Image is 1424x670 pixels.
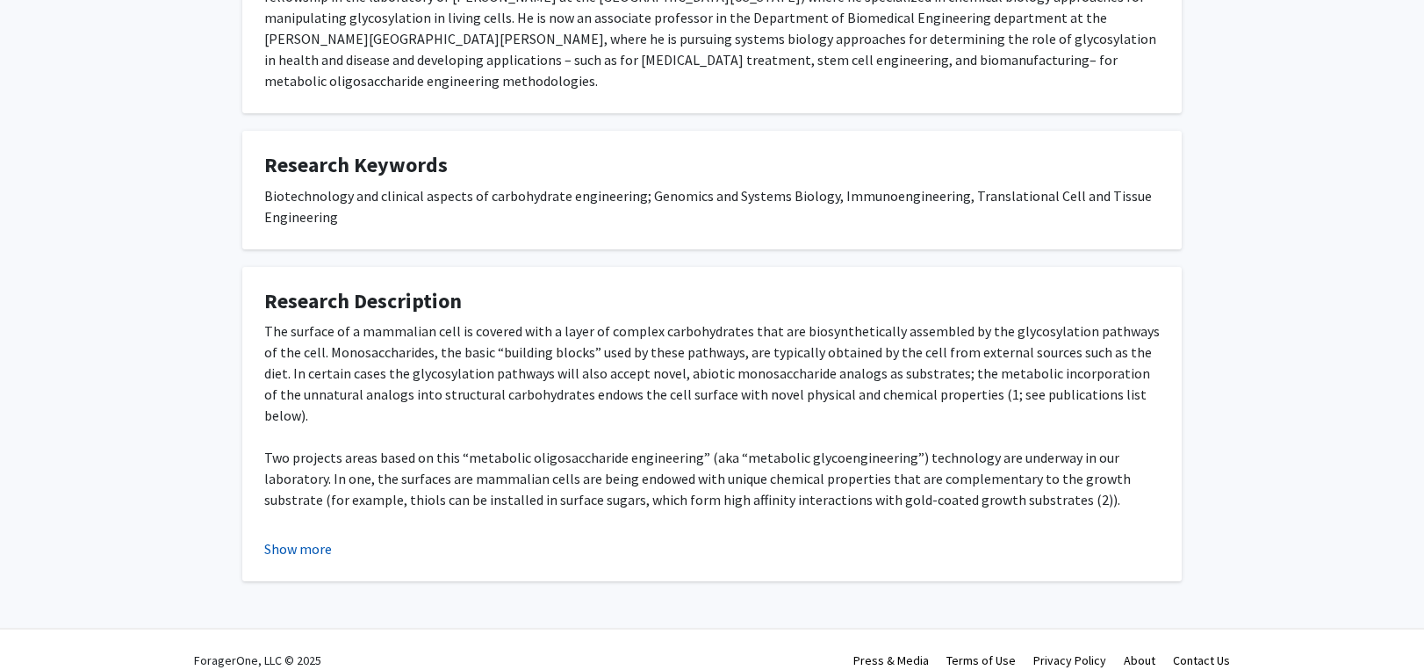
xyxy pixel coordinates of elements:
a: Contact Us [1173,652,1230,668]
h4: Research Description [264,289,1160,314]
a: Press & Media [853,652,929,668]
a: Privacy Policy [1033,652,1106,668]
a: Terms of Use [946,652,1016,668]
h4: Research Keywords [264,153,1160,178]
a: About [1124,652,1155,668]
div: Biotechnology and clinical aspects of carbohydrate engineering; Genomics and Systems Biology, Imm... [264,185,1160,227]
iframe: Chat [13,591,75,657]
button: Show more [264,538,332,559]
